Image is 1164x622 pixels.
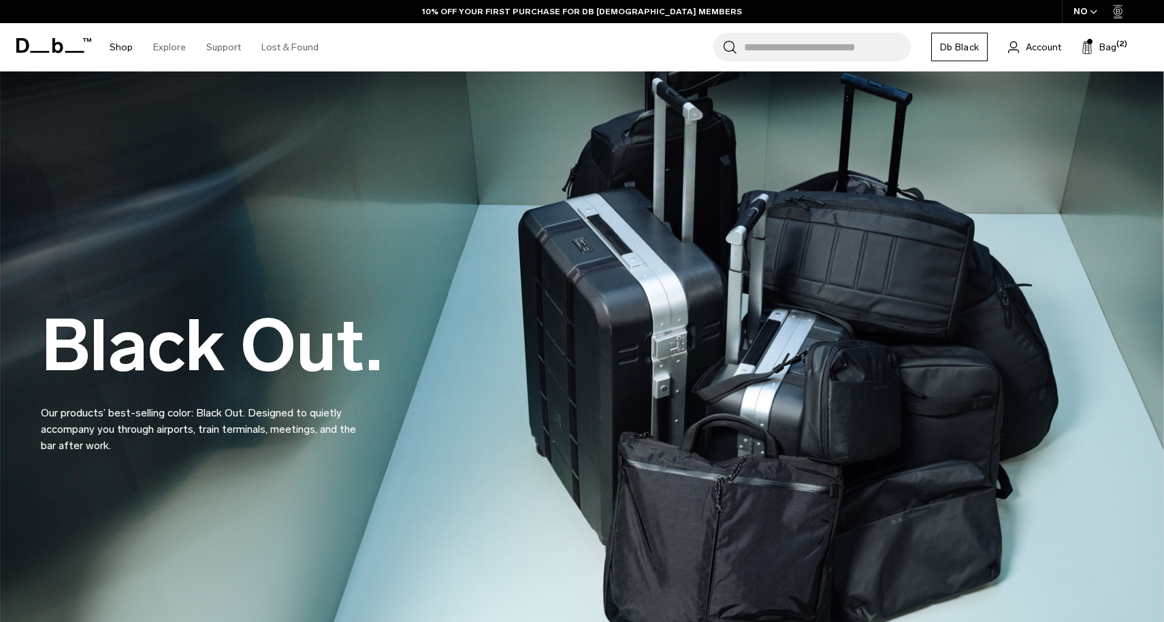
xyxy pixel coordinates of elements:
[1082,39,1116,55] button: Bag (2)
[261,23,319,71] a: Lost & Found
[110,23,133,71] a: Shop
[1026,40,1061,54] span: Account
[422,5,742,18] a: 10% OFF YOUR FIRST PURCHASE FOR DB [DEMOGRAPHIC_DATA] MEMBERS
[99,23,329,71] nav: Main Navigation
[153,23,186,71] a: Explore
[41,389,368,454] p: Our products’ best-selling color: Black Out. Designed to quietly accompany you through airports, ...
[1099,40,1116,54] span: Bag
[1116,39,1127,50] span: (2)
[41,310,383,382] h2: Black Out.
[931,33,988,61] a: Db Black
[206,23,241,71] a: Support
[1008,39,1061,55] a: Account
